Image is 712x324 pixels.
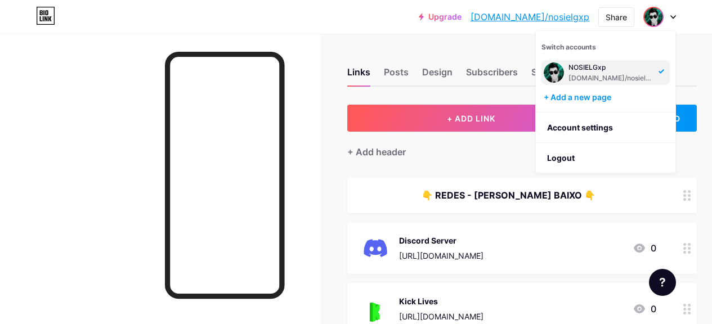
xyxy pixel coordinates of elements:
[544,92,670,103] div: + Add a new page
[633,302,656,316] div: 0
[384,65,409,85] div: Posts
[644,8,662,26] img: nosielg oficial
[633,241,656,255] div: 0
[399,295,483,307] div: Kick Lives
[531,65,554,85] div: Stats
[568,74,655,83] div: [DOMAIN_NAME]/nosielgxp
[399,250,483,262] div: [URL][DOMAIN_NAME]
[471,10,589,24] a: [DOMAIN_NAME]/nosielgxp
[466,65,518,85] div: Subscribers
[347,65,370,85] div: Links
[536,143,675,173] li: Logout
[347,105,595,132] button: + ADD LINK
[399,235,483,246] div: Discord Server
[541,43,596,51] span: Switch accounts
[361,294,390,323] img: Kick Lives
[606,11,627,23] div: Share
[422,65,453,85] div: Design
[361,233,390,263] img: Discord Server
[568,63,655,72] div: NOSIELGxp
[419,12,462,21] a: Upgrade
[536,112,675,143] a: Account settings
[347,145,406,159] div: + Add header
[361,188,656,202] div: 👇 REDES - [PERSON_NAME] BAIXO 👇
[447,114,495,123] span: + ADD LINK
[399,310,483,322] div: [URL][DOMAIN_NAME]
[544,62,564,83] img: nosielg oficial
